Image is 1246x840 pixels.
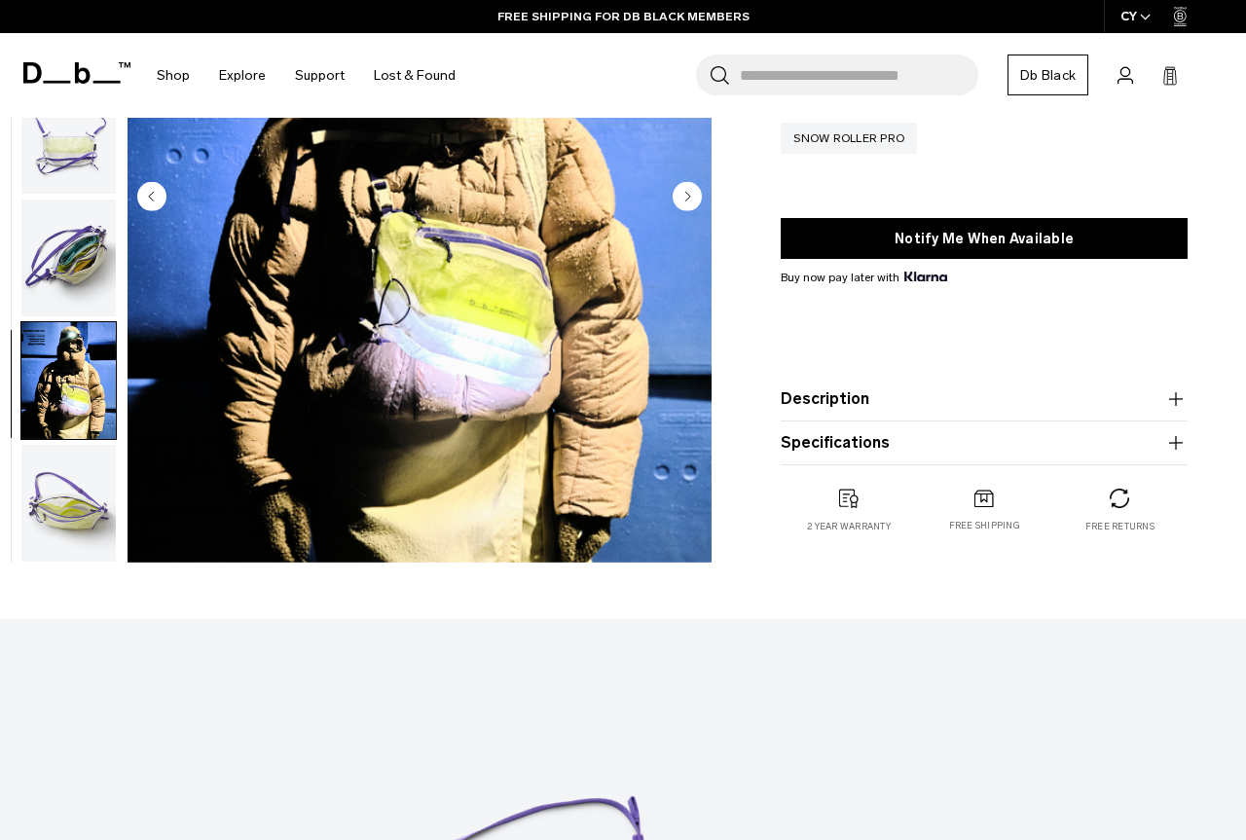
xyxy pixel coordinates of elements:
[20,321,117,440] button: Weigh Lighter Sling 10L Aurora
[1008,55,1088,95] a: Db Black
[157,41,190,110] a: Shop
[673,181,702,214] button: Next slide
[137,181,166,214] button: Previous slide
[1085,520,1154,533] p: Free returns
[219,41,266,110] a: Explore
[21,78,116,195] img: Weigh_Lighter_Sling_10L_2.png
[807,520,891,533] p: 2 year warranty
[781,123,917,154] a: Snow Roller Pro
[781,269,946,286] span: Buy now pay later with
[295,41,345,110] a: Support
[21,445,116,562] img: Weigh_Lighter_Sling_10L_4.png
[781,431,1188,455] button: Specifications
[497,8,750,25] a: FREE SHIPPING FOR DB BLACK MEMBERS
[904,272,946,281] img: {"height" => 20, "alt" => "Klarna"}
[21,322,116,439] img: Weigh Lighter Sling 10L Aurora
[949,520,1020,533] p: Free shipping
[20,199,117,317] button: Weigh_Lighter_Sling_10L_3.png
[142,33,470,118] nav: Main Navigation
[21,200,116,316] img: Weigh_Lighter_Sling_10L_3.png
[20,444,117,563] button: Weigh_Lighter_Sling_10L_4.png
[374,41,456,110] a: Lost & Found
[781,387,1188,411] button: Description
[781,218,1188,259] button: Notify Me When Available
[20,77,117,196] button: Weigh_Lighter_Sling_10L_2.png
